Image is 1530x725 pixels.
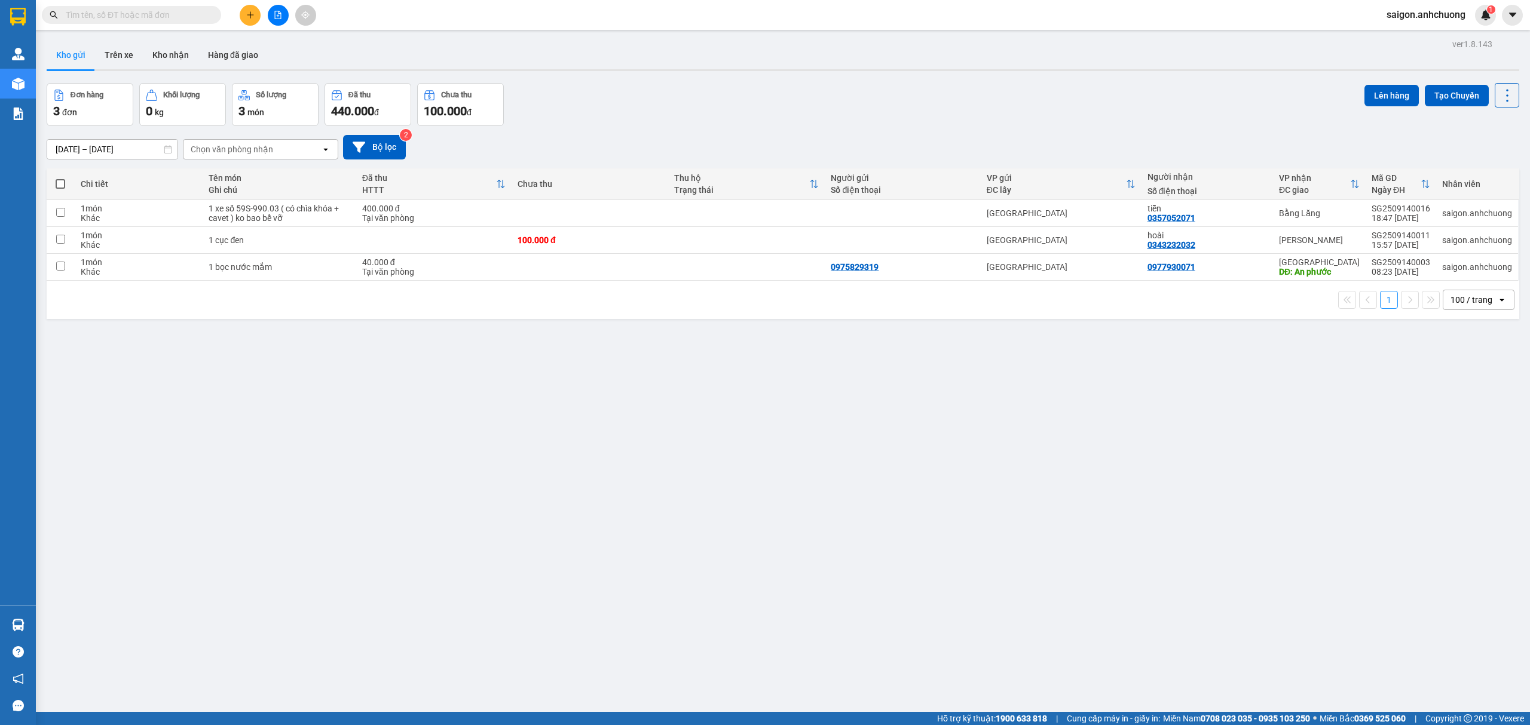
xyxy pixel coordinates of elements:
div: 0357052071 [1147,213,1195,223]
div: SG2509140003 [1372,257,1430,267]
div: Thu hộ [674,173,809,183]
div: 40.000 đ [362,257,506,267]
span: | [1415,712,1416,725]
button: caret-down [1502,5,1523,26]
button: Hàng đã giao [198,41,268,69]
img: warehouse-icon [12,619,25,631]
div: Mã GD [1372,173,1421,183]
button: Đơn hàng3đơn [47,83,133,126]
span: search [50,11,58,19]
span: message [13,700,24,711]
span: 1 [1489,5,1493,14]
strong: 0708 023 035 - 0935 103 250 [1201,714,1310,723]
th: Toggle SortBy [1366,168,1436,200]
th: Toggle SortBy [356,168,512,200]
span: 100.000 [424,104,467,118]
div: 1 món [81,231,197,240]
span: saigon.anhchuong [1377,7,1475,22]
div: Trạng thái [674,185,809,195]
div: 08:23 [DATE] [1372,267,1430,277]
div: 100 / trang [1451,294,1492,306]
div: ĐC lấy [987,185,1126,195]
span: Hỗ trợ kỹ thuật: [937,712,1047,725]
img: logo-vxr [10,8,26,26]
span: Miền Nam [1163,712,1310,725]
svg: open [321,145,331,154]
div: Chưa thu [441,91,472,99]
button: Chưa thu100.000đ [417,83,504,126]
span: plus [246,11,255,19]
div: tiễn [1147,204,1267,213]
div: Khác [81,267,197,277]
img: warehouse-icon [12,78,25,90]
div: Đơn hàng [71,91,103,99]
div: [GEOGRAPHIC_DATA] [1279,257,1360,267]
th: Toggle SortBy [1273,168,1366,200]
div: Ghi chú [209,185,350,195]
strong: 1900 633 818 [996,714,1047,723]
div: VP gửi [987,173,1126,183]
div: Tên món [209,173,350,183]
sup: 2 [400,129,412,141]
button: aim [295,5,316,26]
div: 0343232032 [1147,240,1195,250]
span: Miền Bắc [1320,712,1406,725]
span: đ [467,107,472,117]
input: Select a date range. [47,140,178,159]
span: 3 [238,104,245,118]
div: Số điện thoại [1147,186,1267,196]
button: 1 [1380,291,1398,309]
div: [GEOGRAPHIC_DATA] [987,208,1136,218]
img: solution-icon [12,107,25,120]
div: saigon.anhchuong [1442,208,1512,218]
div: Đã thu [362,173,496,183]
button: plus [240,5,261,26]
div: 0975829319 [831,262,879,272]
div: 100.000 đ [518,235,662,245]
button: file-add [268,5,289,26]
span: món [247,107,264,117]
div: [PERSON_NAME] [1279,235,1360,245]
div: SG2509140011 [1372,231,1430,240]
div: Tại văn phòng [362,213,506,223]
div: Chưa thu [518,179,662,189]
button: Số lượng3món [232,83,319,126]
div: Người nhận [1147,172,1267,182]
div: Khối lượng [163,91,200,99]
div: Tại văn phòng [362,267,506,277]
div: 0977930071 [1147,262,1195,272]
span: | [1056,712,1058,725]
th: Toggle SortBy [668,168,825,200]
div: Khác [81,213,197,223]
div: saigon.anhchuong [1442,235,1512,245]
div: Khác [81,240,197,250]
input: Tìm tên, số ĐT hoặc mã đơn [66,8,207,21]
span: caret-down [1507,10,1518,20]
div: VP nhận [1279,173,1350,183]
div: 15:57 [DATE] [1372,240,1430,250]
div: Người gửi [831,173,974,183]
img: warehouse-icon [12,48,25,60]
div: Bằng Lăng [1279,208,1360,218]
div: 1 món [81,257,197,267]
button: Tạo Chuyến [1425,85,1489,106]
div: Số lượng [256,91,286,99]
div: Chọn văn phòng nhận [191,143,273,155]
span: aim [301,11,310,19]
svg: open [1497,295,1507,305]
span: đ [374,107,379,117]
div: Chi tiết [81,179,197,189]
div: [GEOGRAPHIC_DATA] [987,235,1136,245]
div: 1 bọc nước mắm [209,262,350,272]
button: Bộ lọc [343,135,406,159]
div: 1 xe số 59S-990.03 ( có chìa khóa + cavet ) ko bao bể vỡ [209,204,350,223]
div: ver 1.8.143 [1452,38,1492,51]
div: 1 món [81,204,197,213]
button: Khối lượng0kg [139,83,226,126]
div: 400.000 đ [362,204,506,213]
div: saigon.anhchuong [1442,262,1512,272]
button: Kho gửi [47,41,95,69]
button: Kho nhận [143,41,198,69]
button: Đã thu440.000đ [325,83,411,126]
div: [GEOGRAPHIC_DATA] [987,262,1136,272]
